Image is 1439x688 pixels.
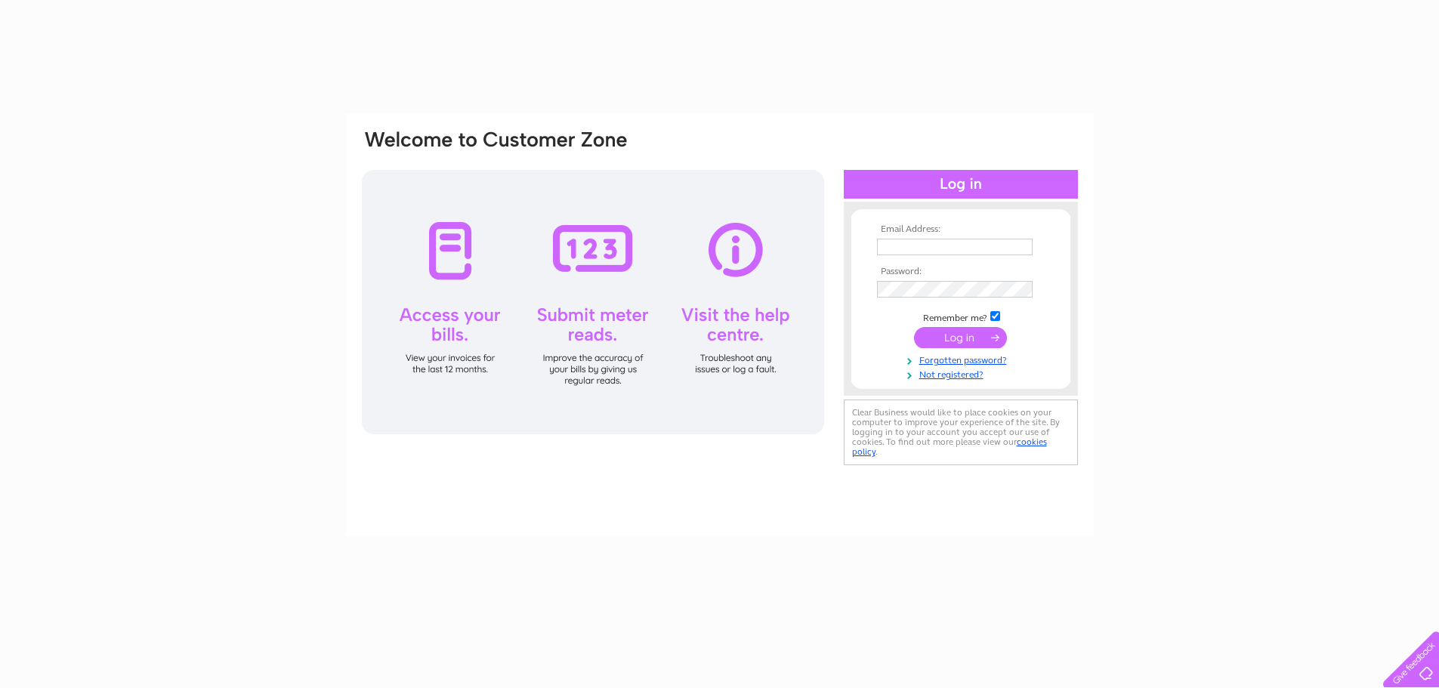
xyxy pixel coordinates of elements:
th: Password: [873,267,1048,277]
td: Remember me? [873,309,1048,324]
a: cookies policy [852,437,1047,457]
a: Not registered? [877,366,1048,381]
div: Clear Business would like to place cookies on your computer to improve your experience of the sit... [844,400,1078,465]
input: Submit [914,327,1007,348]
th: Email Address: [873,224,1048,235]
a: Forgotten password? [877,352,1048,366]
